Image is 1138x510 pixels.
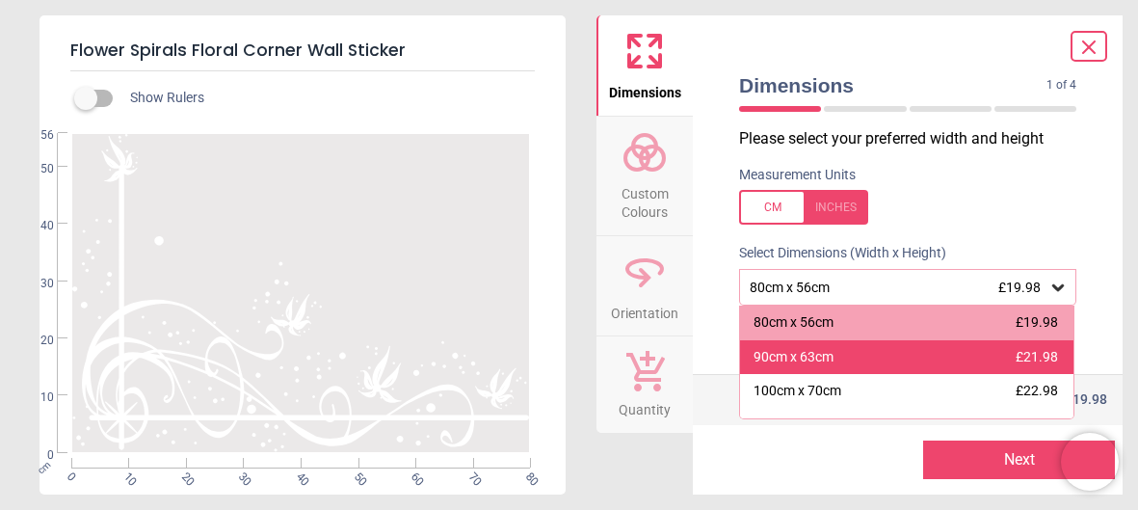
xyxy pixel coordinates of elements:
[724,244,946,263] label: Select Dimensions (Width x Height)
[17,218,54,234] span: 40
[1065,390,1107,410] span: £
[611,295,678,324] span: Orientation
[70,31,535,71] h5: Flower Spirals Floral Corner Wall Sticker
[17,447,54,464] span: 0
[596,117,693,235] button: Custom Colours
[596,236,693,336] button: Orientation
[17,127,54,144] span: 56
[86,87,566,110] div: Show Rulers
[1072,391,1107,407] span: 19.98
[596,15,693,116] button: Dimensions
[737,390,1107,410] div: Total:
[292,470,304,482] span: 40
[1046,77,1076,94] span: 1 of 4
[609,74,681,103] span: Dimensions
[754,313,834,333] div: 80cm x 56cm
[739,128,1092,149] p: Please select your preferred width and height
[464,470,477,482] span: 70
[619,391,671,420] span: Quantity
[998,280,1041,295] span: £19.98
[177,470,190,482] span: 20
[1016,314,1058,330] span: £19.98
[17,333,54,349] span: 20
[739,166,856,185] label: Measurement Units
[119,470,132,482] span: 10
[522,470,535,482] span: 80
[234,470,247,482] span: 30
[350,470,362,482] span: 50
[923,441,1115,479] button: Next
[17,389,54,406] span: 10
[598,175,691,223] span: Custom Colours
[739,71,1046,99] span: Dimensions
[596,336,693,433] button: Quantity
[407,470,419,482] span: 60
[1016,349,1058,364] span: £21.98
[17,276,54,292] span: 30
[754,348,834,367] div: 90cm x 63cm
[1061,433,1119,491] iframe: Brevo live chat
[35,458,52,475] span: cm
[748,280,1048,296] div: 80cm x 56cm
[63,470,75,482] span: 0
[17,161,54,177] span: 50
